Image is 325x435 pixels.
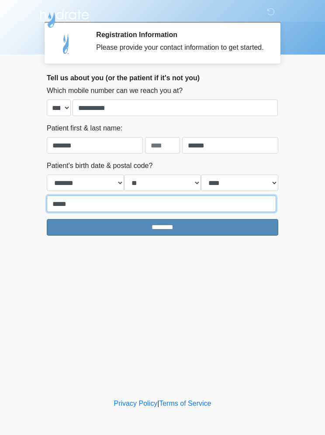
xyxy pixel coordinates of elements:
label: Which mobile number can we reach you at? [47,86,183,96]
img: Agent Avatar [53,31,80,57]
h2: Tell us about you (or the patient if it's not you) [47,74,278,82]
a: Privacy Policy [114,400,158,407]
div: Please provide your contact information to get started. [96,42,265,53]
a: | [157,400,159,407]
label: Patient's birth date & postal code? [47,161,152,171]
img: Hydrate IV Bar - Flagstaff Logo [38,7,90,28]
a: Terms of Service [159,400,211,407]
label: Patient first & last name: [47,123,122,134]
